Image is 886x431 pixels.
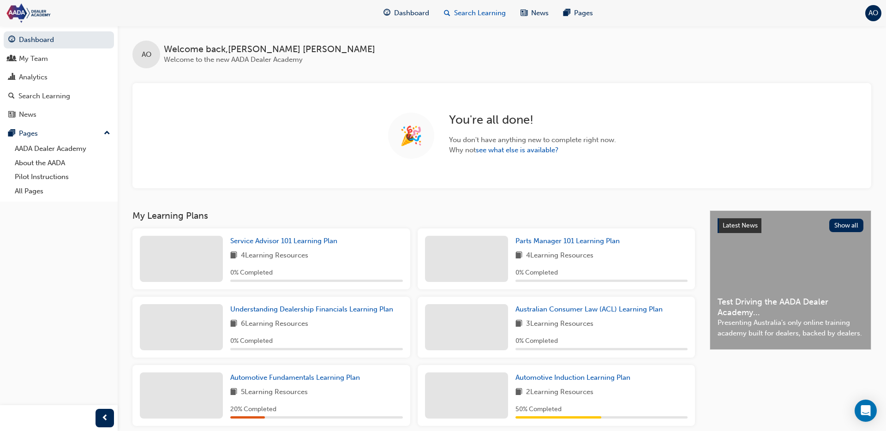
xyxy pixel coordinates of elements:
[4,125,114,142] button: Pages
[164,55,303,64] span: Welcome to the new AADA Dealer Academy
[710,210,871,350] a: Latest NewsShow allTest Driving the AADA Dealer Academy...Presenting Australia's only online trai...
[515,250,522,262] span: book-icon
[142,49,151,60] span: AO
[164,44,375,55] span: Welcome back , [PERSON_NAME] [PERSON_NAME]
[230,404,276,415] span: 20 % Completed
[515,304,666,315] a: Australian Consumer Law (ACL) Learning Plan
[11,184,114,198] a: All Pages
[868,8,878,18] span: AO
[8,36,15,44] span: guage-icon
[556,4,600,23] a: pages-iconPages
[19,109,36,120] div: News
[515,236,623,246] a: Parts Manager 101 Learning Plan
[19,72,48,83] div: Analytics
[4,31,114,48] a: Dashboard
[241,250,308,262] span: 4 Learning Resources
[515,237,620,245] span: Parts Manager 101 Learning Plan
[383,7,390,19] span: guage-icon
[102,413,108,424] span: prev-icon
[11,142,114,156] a: AADA Dealer Academy
[5,3,111,24] img: Trak
[521,7,527,19] span: news-icon
[449,135,616,145] span: You don ' t have anything new to complete right now.
[4,30,114,125] button: DashboardMy TeamAnalyticsSearch LearningNews
[4,50,114,67] a: My Team
[449,145,616,156] span: Why not
[563,7,570,19] span: pages-icon
[241,387,308,398] span: 5 Learning Resources
[394,8,429,18] span: Dashboard
[8,73,15,82] span: chart-icon
[230,305,393,313] span: Understanding Dealership Financials Learning Plan
[376,4,437,23] a: guage-iconDashboard
[515,387,522,398] span: book-icon
[855,400,877,422] div: Open Intercom Messenger
[241,318,308,330] span: 6 Learning Resources
[230,373,360,382] span: Automotive Fundamentals Learning Plan
[4,69,114,86] a: Analytics
[723,221,758,229] span: Latest News
[454,8,506,18] span: Search Learning
[230,318,237,330] span: book-icon
[865,5,881,21] button: AO
[513,4,556,23] a: news-iconNews
[230,268,273,278] span: 0 % Completed
[829,219,864,232] button: Show all
[444,7,450,19] span: search-icon
[437,4,513,23] a: search-iconSearch Learning
[230,237,337,245] span: Service Advisor 101 Learning Plan
[515,373,630,382] span: Automotive Induction Learning Plan
[8,55,15,63] span: people-icon
[8,111,15,119] span: news-icon
[18,91,70,102] div: Search Learning
[11,170,114,184] a: Pilot Instructions
[230,387,237,398] span: book-icon
[230,250,237,262] span: book-icon
[8,130,15,138] span: pages-icon
[515,336,558,347] span: 0 % Completed
[104,127,110,139] span: up-icon
[718,218,863,233] a: Latest NewsShow all
[19,54,48,64] div: My Team
[718,317,863,338] span: Presenting Australia's only online training academy built for dealers, backed by dealers.
[476,146,558,154] a: see what else is available?
[19,128,38,139] div: Pages
[515,318,522,330] span: book-icon
[230,372,364,383] a: Automotive Fundamentals Learning Plan
[230,236,341,246] a: Service Advisor 101 Learning Plan
[4,106,114,123] a: News
[230,304,397,315] a: Understanding Dealership Financials Learning Plan
[8,92,15,101] span: search-icon
[526,250,593,262] span: 4 Learning Resources
[4,88,114,105] a: Search Learning
[515,372,634,383] a: Automotive Induction Learning Plan
[132,210,695,221] h3: My Learning Plans
[718,297,863,317] span: Test Driving the AADA Dealer Academy...
[449,113,616,127] h2: You ' re all done!
[526,318,593,330] span: 3 Learning Resources
[230,336,273,347] span: 0 % Completed
[515,268,558,278] span: 0 % Completed
[515,305,663,313] span: Australian Consumer Law (ACL) Learning Plan
[515,404,562,415] span: 50 % Completed
[400,131,423,141] span: 🎉
[526,387,593,398] span: 2 Learning Resources
[11,156,114,170] a: About the AADA
[531,8,549,18] span: News
[574,8,593,18] span: Pages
